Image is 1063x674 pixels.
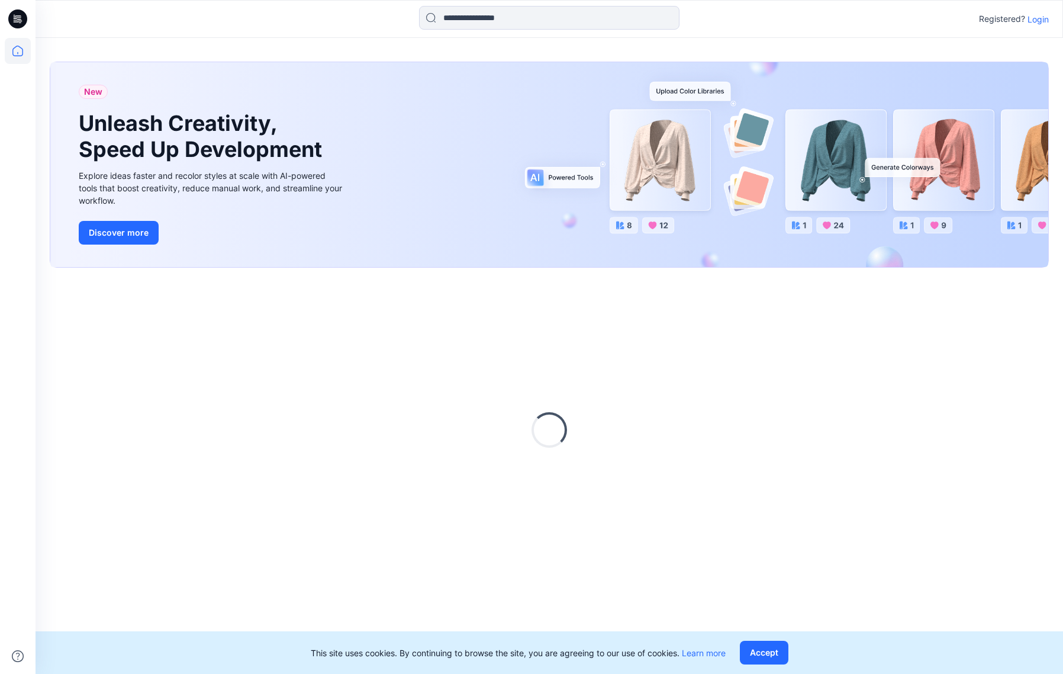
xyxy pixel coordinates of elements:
button: Accept [740,641,788,665]
a: Learn more [682,648,726,658]
span: New [84,85,102,99]
div: Explore ideas faster and recolor styles at scale with AI-powered tools that boost creativity, red... [79,169,345,207]
p: This site uses cookies. By continuing to browse the site, you are agreeing to our use of cookies. [311,647,726,659]
h1: Unleash Creativity, Speed Up Development [79,111,327,162]
p: Registered? [979,12,1025,26]
p: Login [1027,13,1049,25]
button: Discover more [79,221,159,245]
a: Discover more [79,221,345,245]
